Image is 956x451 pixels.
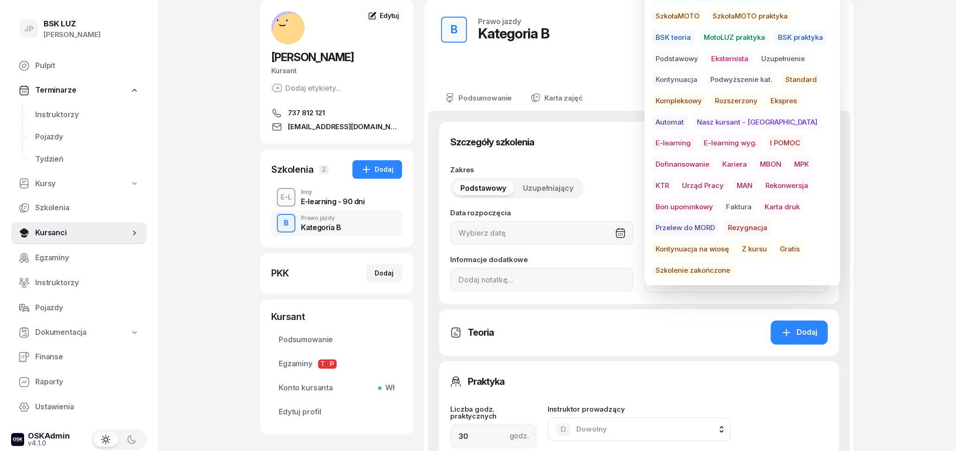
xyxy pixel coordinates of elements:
[44,29,101,41] div: [PERSON_NAME]
[28,432,70,440] div: OSKAdmin
[738,241,771,257] span: Z kursu
[35,227,130,239] span: Kursanci
[758,51,809,67] button: Uzupełnienie
[450,268,633,292] input: Dodaj notatkę...
[652,220,719,236] button: Przelew do MORD
[11,433,24,446] img: logo-xs-dark@2x.png
[11,346,147,368] a: Finanse
[790,157,813,172] span: MPK
[277,188,295,207] button: E-L
[271,377,402,399] a: Konto kursantaWł
[301,224,341,231] div: Kategoria B
[767,93,801,109] button: Ekspres
[35,252,139,264] span: Egzaminy
[447,20,461,39] div: B
[35,178,56,190] span: Kursy
[35,153,139,165] span: Tydzień
[11,80,147,101] a: Terminarze
[361,164,394,175] div: Dodaj
[707,72,776,88] span: Podwyższenie kat.
[279,358,395,370] span: Egzaminy
[652,157,713,172] button: Dofinansowanie
[678,178,727,194] button: Urząd Pracy
[11,197,147,219] a: Szkolenia
[28,440,70,446] div: v4.1.0
[382,382,395,394] span: Wł
[271,401,402,423] a: Edytuj profil
[450,135,534,150] h3: Szczegóły szkolenia
[478,18,521,25] div: Prawo jazdy
[352,160,402,179] button: Dodaj
[652,30,695,45] span: BSK teoria
[468,325,494,340] h3: Teoria
[380,12,399,19] span: Edytuj
[460,182,506,194] span: Podstawowy
[11,173,147,194] a: Kursy
[722,199,755,215] button: Faktura
[375,268,394,279] div: Dodaj
[11,247,147,269] a: Egzaminy
[11,222,147,244] a: Kursanci
[44,20,101,28] div: BSK LUZ
[35,84,76,96] span: Terminarze
[280,215,293,231] div: B
[35,376,139,388] span: Raporty
[441,17,467,43] button: B
[652,263,734,278] span: Szkolenie zakończone
[277,191,295,203] div: E-L
[774,30,827,45] button: BSK praktyka
[271,310,402,323] div: Kursant
[288,107,325,119] span: 737 812 121
[762,178,812,194] span: Rekonwersja
[652,72,701,88] button: Kontynuacja
[652,178,673,194] button: KTR
[271,267,289,280] div: PKK
[652,114,688,130] button: Automat
[271,50,354,64] span: [PERSON_NAME]
[35,326,87,338] span: Dokumentacja
[707,51,752,67] button: Eksternista
[35,131,139,143] span: Pojazdy
[761,199,803,215] button: Karta druk
[771,320,828,345] button: Dodaj
[700,30,769,45] button: MotoLUZ praktyka
[781,326,817,338] div: Dodaj
[766,135,804,151] button: I POMOC
[11,322,147,343] a: Dokumentacja
[756,157,785,172] button: MBON
[11,55,147,77] a: Pulpit
[719,157,751,172] button: Kariera
[319,165,329,174] span: 2
[271,329,402,351] a: Podsumowanie
[11,371,147,393] a: Raporty
[301,198,364,205] div: E-learning - 90 dni
[279,334,395,346] span: Podsumowanie
[288,121,402,132] span: [EMAIL_ADDRESS][DOMAIN_NAME]
[468,374,504,389] h3: Praktyka
[35,60,139,72] span: Pulpit
[693,114,821,130] span: Nasz kursant - [GEOGRAPHIC_DATA]
[652,51,702,67] button: Podstawowy
[724,220,771,236] button: Rezygnacja
[733,178,756,194] button: MAN
[271,82,341,94] button: Dodaj etykiety...
[279,382,395,394] span: Konto kursanta
[652,199,717,215] button: Bon upominkowy
[776,241,803,257] button: Gratis
[548,417,731,441] button: DDowolny
[652,241,733,257] button: Kontynuacja na wiosę
[700,135,761,151] button: E-learning wyg.
[652,8,703,24] span: SzkołaMOTO
[523,182,574,194] span: Uzupełniający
